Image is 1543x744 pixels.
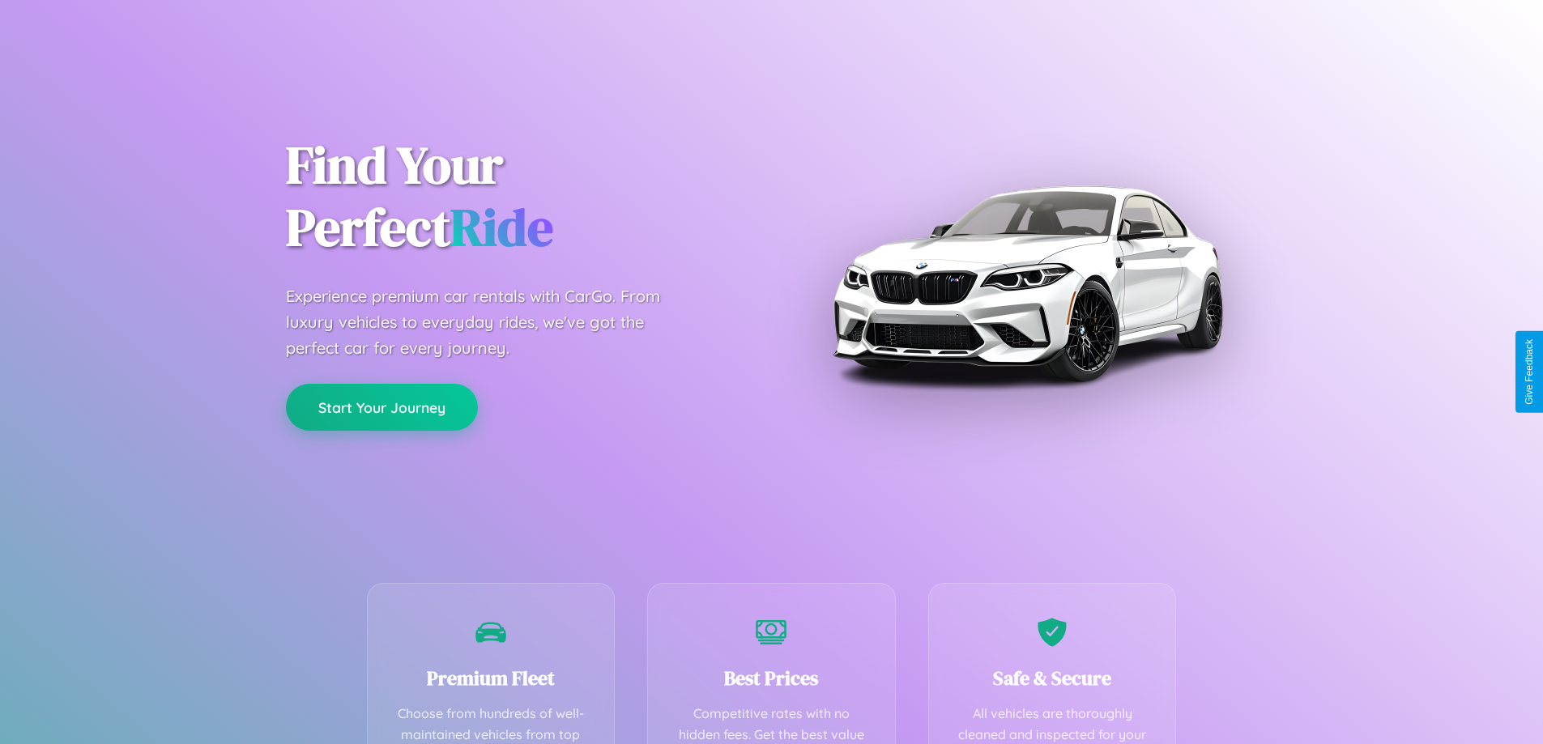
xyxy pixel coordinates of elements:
h1: Find Your Perfect [286,134,748,259]
button: Start Your Journey [286,384,478,431]
h3: Safe & Secure [953,665,1152,691]
img: Premium BMW car rental vehicle [825,81,1230,486]
p: Experience premium car rentals with CarGo. From luxury vehicles to everyday rides, we've got the ... [286,283,691,361]
div: Give Feedback [1524,339,1535,405]
span: Ride [450,192,553,262]
h3: Premium Fleet [392,665,590,691]
h3: Best Prices [672,665,871,691]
